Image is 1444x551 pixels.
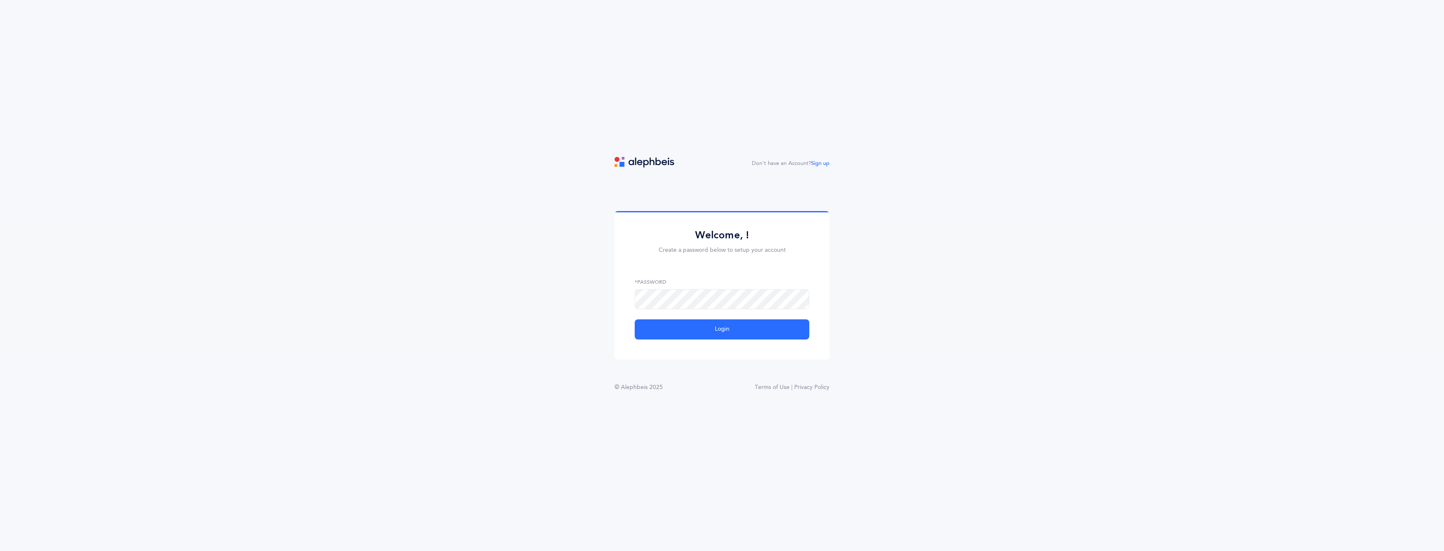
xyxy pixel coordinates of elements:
[635,246,809,255] p: Create a password below to setup your account
[635,319,809,339] button: Login
[615,157,674,167] img: logo.svg
[755,383,829,392] a: Terms of Use | Privacy Policy
[635,229,809,242] h2: Welcome, !
[635,278,809,286] label: *Password
[752,159,829,168] div: Don't have an Account?
[715,325,730,334] span: Login
[615,383,663,392] div: © Alephbeis 2025
[811,160,829,166] a: Sign up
